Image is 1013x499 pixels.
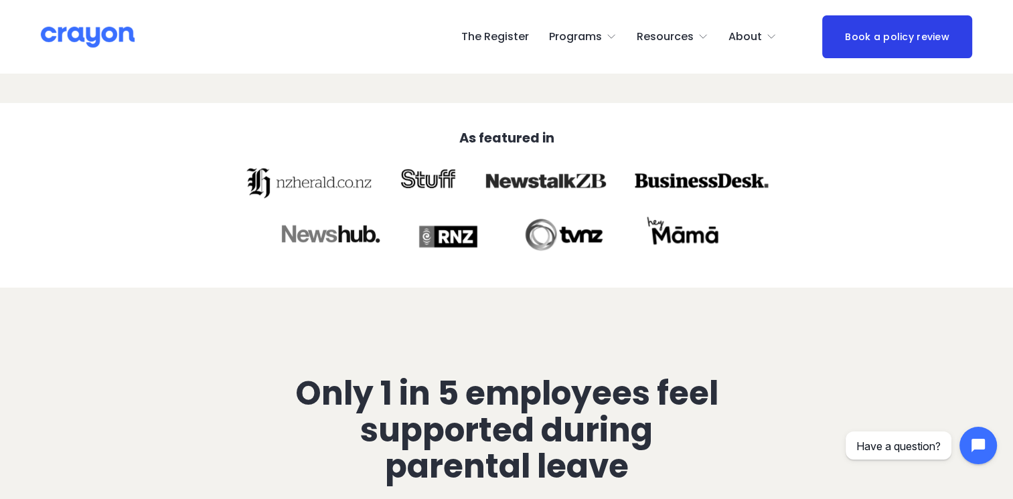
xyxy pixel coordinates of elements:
strong: As featured in [459,128,554,147]
span: Programs [549,27,602,47]
a: folder dropdown [728,26,777,47]
span: About [728,27,762,47]
span: Resources [637,27,694,47]
a: folder dropdown [637,26,708,47]
a: Book a policy review [822,15,973,59]
span: Only 1 in 5 employees feel supported during parental leave [295,371,725,488]
img: Crayon [41,25,135,49]
a: folder dropdown [549,26,617,47]
a: The Register [461,26,529,47]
